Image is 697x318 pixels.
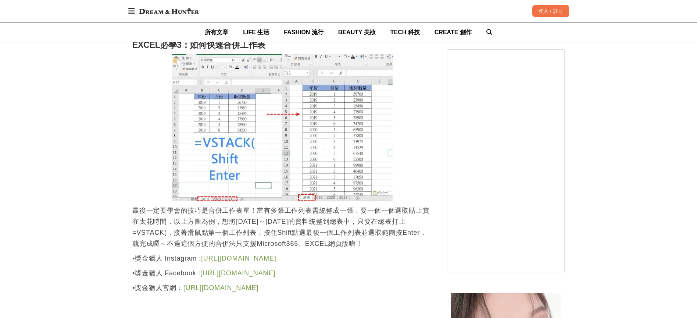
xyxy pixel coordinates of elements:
[243,22,269,42] a: LIFE 生活
[532,5,569,17] div: 登入 / 註冊
[243,29,269,35] span: LIFE 生活
[135,4,203,18] img: Dream & Hunter
[172,54,393,201] img: 不知道太吃虧！EXCEL必學3招：快速標記顏色、插入空白列、合併工作表，學會效率倍增、天天讓你提早收工（基礎篇）
[390,22,420,42] a: TECH 科技
[390,29,420,35] span: TECH 科技
[132,253,432,264] p: ▪獎金獵人 Instagram :
[200,269,275,277] a: [URL][DOMAIN_NAME]
[284,22,324,42] a: FASHION 流行
[132,205,432,249] p: 最後一定要學會的技巧是合併工作表單！當有多張工作列表需統整成一張，要一個一個選取貼上實在太花時間，以上方圖為例，想將[DATE]～[DATE]的資料統整到總表中，只要在總表打上=VSTACK(，...
[205,22,228,42] a: 所有文章
[132,40,432,50] h2: EXCEL必學3：如何快速合併工作表
[205,29,228,35] span: 所有文章
[132,282,432,293] p: ▪獎金獵人官網：
[435,22,472,42] a: CREATE 創作
[183,284,258,291] a: [URL][DOMAIN_NAME]
[132,268,432,279] p: ▪獎金獵人 Facebook :
[284,29,324,35] span: FASHION 流行
[338,22,376,42] a: BEAUTY 美妝
[435,29,472,35] span: CREATE 創作
[338,29,376,35] span: BEAUTY 美妝
[201,255,276,262] a: [URL][DOMAIN_NAME]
